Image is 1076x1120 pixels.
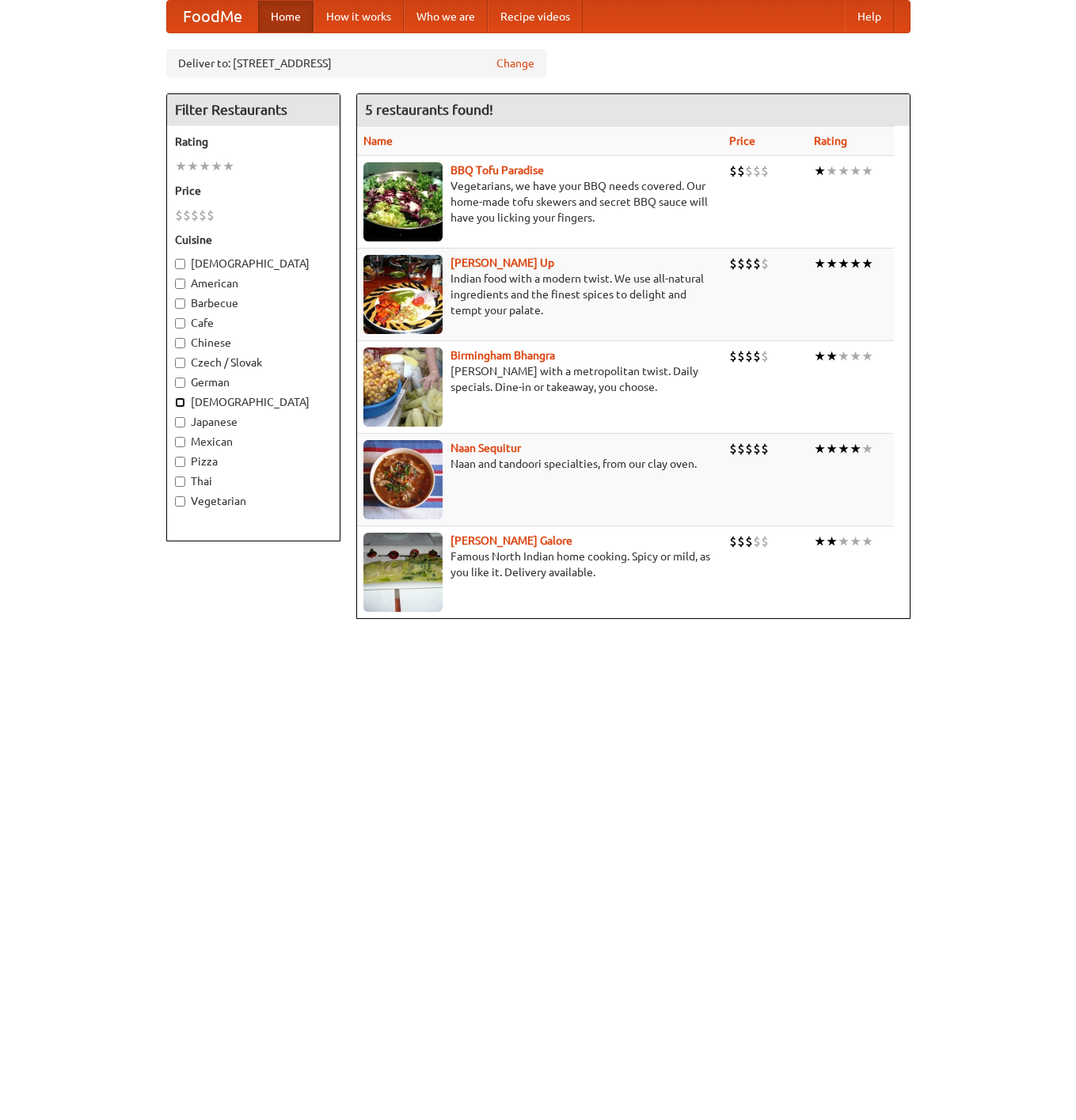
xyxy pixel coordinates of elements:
img: currygalore.jpg [363,533,443,612]
li: ★ [850,255,861,272]
li: $ [761,162,769,180]
li: ★ [850,533,861,550]
label: Czech / Slovak [175,355,332,370]
li: ★ [861,162,873,180]
li: $ [207,207,215,224]
li: ★ [814,440,826,457]
b: Naan Sequitur [451,442,521,454]
li: $ [729,440,737,457]
a: Change [496,55,534,71]
li: $ [737,162,745,180]
li: ★ [199,158,211,175]
a: BBQ Tofu Paradise [451,164,544,177]
li: $ [753,347,761,365]
li: $ [191,207,199,224]
a: Home [258,1,314,32]
label: Pizza [175,454,332,469]
li: ★ [814,533,826,550]
li: $ [729,255,737,272]
li: $ [745,440,753,457]
li: ★ [187,158,199,175]
li: ★ [175,158,187,175]
li: ★ [861,347,873,365]
li: ★ [838,162,850,180]
li: ★ [838,440,850,457]
a: Rating [814,135,847,147]
label: [DEMOGRAPHIC_DATA] [175,394,332,410]
li: $ [753,440,761,457]
label: Mexican [175,434,332,450]
input: Barbecue [175,298,185,309]
h5: Rating [175,134,332,150]
li: ★ [838,533,850,550]
li: ★ [826,440,838,457]
label: Barbecue [175,295,332,311]
li: ★ [826,533,838,550]
label: Chinese [175,335,332,351]
label: German [175,374,332,390]
li: $ [753,533,761,550]
li: ★ [826,162,838,180]
input: Thai [175,476,185,487]
li: $ [729,347,737,365]
li: $ [199,207,207,224]
li: $ [745,162,753,180]
li: $ [745,347,753,365]
a: Help [845,1,894,32]
h4: Filter Restaurants [167,94,340,126]
p: [PERSON_NAME] with a metropolitan twist. Daily specials. Dine-in or takeaway, you choose. [363,363,717,395]
a: Who we are [404,1,488,32]
label: American [175,275,332,291]
h5: Price [175,183,332,199]
li: ★ [826,347,838,365]
label: Cafe [175,315,332,331]
p: Indian food with a modern twist. We use all-natural ingredients and the finest spices to delight ... [363,271,717,318]
input: Japanese [175,417,185,427]
label: Vegetarian [175,493,332,509]
a: Birmingham Bhangra [451,349,555,362]
a: How it works [314,1,404,32]
li: $ [175,207,183,224]
img: tofuparadise.jpg [363,162,443,241]
li: ★ [850,347,861,365]
li: $ [737,347,745,365]
input: American [175,279,185,289]
li: $ [761,440,769,457]
p: Famous North Indian home cooking. Spicy or mild, as you like it. Delivery available. [363,549,717,580]
img: bhangra.jpg [363,347,443,427]
li: $ [729,533,737,550]
a: FoodMe [167,1,258,32]
h5: Cuisine [175,232,332,248]
li: $ [753,162,761,180]
label: Japanese [175,414,332,430]
a: Price [729,135,755,147]
li: $ [737,255,745,272]
li: $ [729,162,737,180]
li: $ [745,255,753,272]
a: [PERSON_NAME] Galore [451,534,572,547]
a: Recipe videos [488,1,583,32]
b: [PERSON_NAME] Up [451,256,554,269]
input: [DEMOGRAPHIC_DATA] [175,397,185,408]
input: Chinese [175,338,185,348]
li: ★ [861,533,873,550]
input: Cafe [175,318,185,328]
li: $ [737,533,745,550]
p: Naan and tandoori specialties, from our clay oven. [363,456,717,472]
li: $ [761,533,769,550]
li: $ [753,255,761,272]
p: Vegetarians, we have your BBQ needs covered. Our home-made tofu skewers and secret BBQ sauce will... [363,178,717,226]
li: ★ [850,440,861,457]
li: ★ [850,162,861,180]
li: $ [761,255,769,272]
li: ★ [861,440,873,457]
li: ★ [861,255,873,272]
input: Mexican [175,437,185,447]
label: [DEMOGRAPHIC_DATA] [175,256,332,271]
a: Name [363,135,393,147]
li: ★ [814,255,826,272]
input: [DEMOGRAPHIC_DATA] [175,259,185,269]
